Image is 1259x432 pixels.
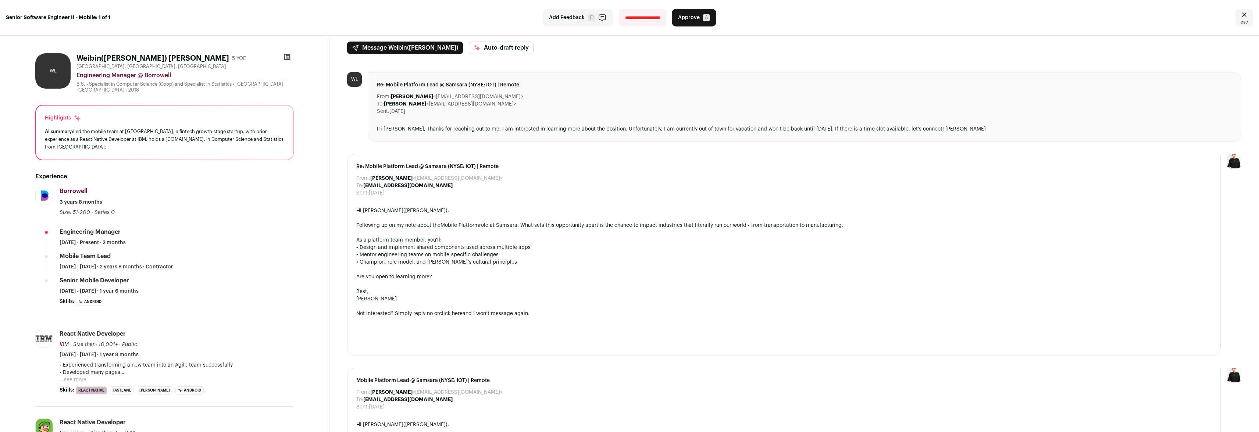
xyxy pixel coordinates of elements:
div: Engineering Manager @ Borrowell [76,71,294,80]
span: Approve [678,14,700,21]
div: Hi [PERSON_NAME]([PERSON_NAME]), [356,207,1212,214]
img: 9240684-medium_jpg [1227,368,1241,382]
span: AI summary: [45,129,73,134]
div: Hi [PERSON_NAME], Thanks for reaching out to me. I am interested in learning more about the posit... [377,125,1232,133]
div: Best, [356,288,1212,295]
b: [PERSON_NAME] [370,390,413,395]
span: [DATE] - [DATE] · 1 year 8 months [60,351,139,358]
span: Size: 51-200 [60,210,90,215]
span: Re: Mobile Platform Lead @ Samsara (NYSE: IOT) | Remote [356,163,1212,170]
span: Skills: [60,386,74,394]
div: • Champion, role model, and [PERSON_NAME]’s cultural principles [356,258,1212,266]
span: Public [122,342,137,347]
b: [PERSON_NAME] [384,101,426,107]
span: Mobile Platform Lead @ Samsara (NYSE: IOT) | Remote [356,377,1212,384]
dt: To: [356,396,363,403]
button: ...see more [60,376,86,383]
img: 9240684-medium_jpg [1227,154,1241,168]
span: [DATE] - [DATE] · 1 year 6 months [60,288,139,295]
dt: Sent: [356,403,369,411]
span: esc [1241,19,1248,25]
li: Android [175,386,204,394]
p: - Experienced transforming a new team into an Agile team successfully [60,361,294,369]
dd: <[EMAIL_ADDRESS][DOMAIN_NAME]> [384,100,516,108]
div: Are you open to learning more? [356,273,1212,281]
dd: [DATE] [369,189,385,197]
button: Add Feedback F [543,9,613,26]
b: [PERSON_NAME] [391,94,433,99]
div: Led the mobile team at [GEOGRAPHIC_DATA], a fintech growth-stage startup, with prior experience a... [45,128,284,151]
dd: <[EMAIL_ADDRESS][DOMAIN_NAME]> [391,93,523,100]
span: Series C [94,210,115,215]
dd: <[EMAIL_ADDRESS][DOMAIN_NAME]> [370,389,503,396]
div: React Native Developer [60,330,126,338]
b: [EMAIL_ADDRESS][DOMAIN_NAME] [363,397,453,402]
dd: <[EMAIL_ADDRESS][DOMAIN_NAME]> [370,175,503,182]
p: - Developed many pages [60,369,294,376]
div: [PERSON_NAME] [356,295,1212,303]
div: Engineering Manager [60,228,121,236]
h1: Weibin([PERSON_NAME]) [PERSON_NAME] [76,53,229,64]
span: · [92,209,93,216]
div: Mobile Team Lead [60,252,111,260]
div: React Native Developer [60,418,126,426]
a: click here [439,311,463,316]
div: As a platform team member, you'll: [356,236,1212,244]
span: · [119,341,121,348]
span: Borrowell [60,188,87,194]
span: Add Feedback [549,14,585,21]
h2: Experience [35,172,294,181]
li: React Native [76,386,107,394]
li: Fastlane [110,386,134,394]
span: [GEOGRAPHIC_DATA], [GEOGRAPHIC_DATA], [GEOGRAPHIC_DATA] [76,64,226,69]
span: [DATE] - Present · 2 months [60,239,126,246]
span: F [588,14,595,21]
dt: To: [377,100,384,108]
span: Re: Mobile Platform Lead @ Samsara (NYSE: IOT) | Remote [377,81,1232,89]
a: Mobile Platform [441,223,479,228]
div: • Design and implement shared components used across multiple apps [356,244,1212,251]
div: • Mentor engineering teams on mobile-specific challenges [356,251,1212,258]
div: WL [347,72,362,87]
dt: Sent: [377,108,389,115]
div: WL [35,53,71,89]
dt: From: [356,175,370,182]
a: Close [1235,9,1253,26]
div: Senior Mobile Developer [60,276,129,285]
dt: From: [356,389,370,396]
span: A [703,14,710,21]
dt: To: [356,182,363,189]
span: 3 years 8 months [60,199,102,206]
b: [PERSON_NAME] [370,176,413,181]
li: Android [76,298,104,306]
li: [PERSON_NAME] [137,386,172,394]
dt: Sent: [356,189,369,197]
button: Approve A [672,9,716,26]
div: Hi [PERSON_NAME]([PERSON_NAME]), [356,421,1212,428]
span: [DATE] - [DATE] · 2 years 8 months · Contractor [60,263,173,271]
img: d02debe2707918371dfe044e73a34fbb6cbc8c72da1635a00bcaa4be88ac8af0.jpg [36,187,53,204]
span: · Size then: 10,001+ [70,342,118,347]
div: Following up on my note about the role at Samsara. What sets this opportunity apart is the chance... [356,222,1212,229]
span: Skills: [60,298,74,305]
button: Message Weibin([PERSON_NAME]) [347,42,463,54]
div: Highlights [45,114,81,122]
dt: From: [377,93,391,100]
dd: [DATE] [389,108,405,115]
div: B.S. - Specialist in Computer Science (Coop) and Specialist in Statistics - [GEOGRAPHIC_DATA] [GE... [76,81,294,93]
button: Auto-draft reply [469,42,534,54]
div: Not interested? Simply reply no or and I won’t message again. [356,310,1212,317]
span: IBM [60,342,69,347]
b: [EMAIL_ADDRESS][DOMAIN_NAME] [363,183,453,188]
dd: [DATE] [369,403,385,411]
div: 5 YOE [232,55,246,62]
img: 0038dca3a6a3e627423967c21e8ceddaf504a38788d773c76dfe00ddd1842ed1.jpg [36,332,53,346]
strong: Senior Software Engineer II - Mobile: 1 of 1 [6,14,110,21]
